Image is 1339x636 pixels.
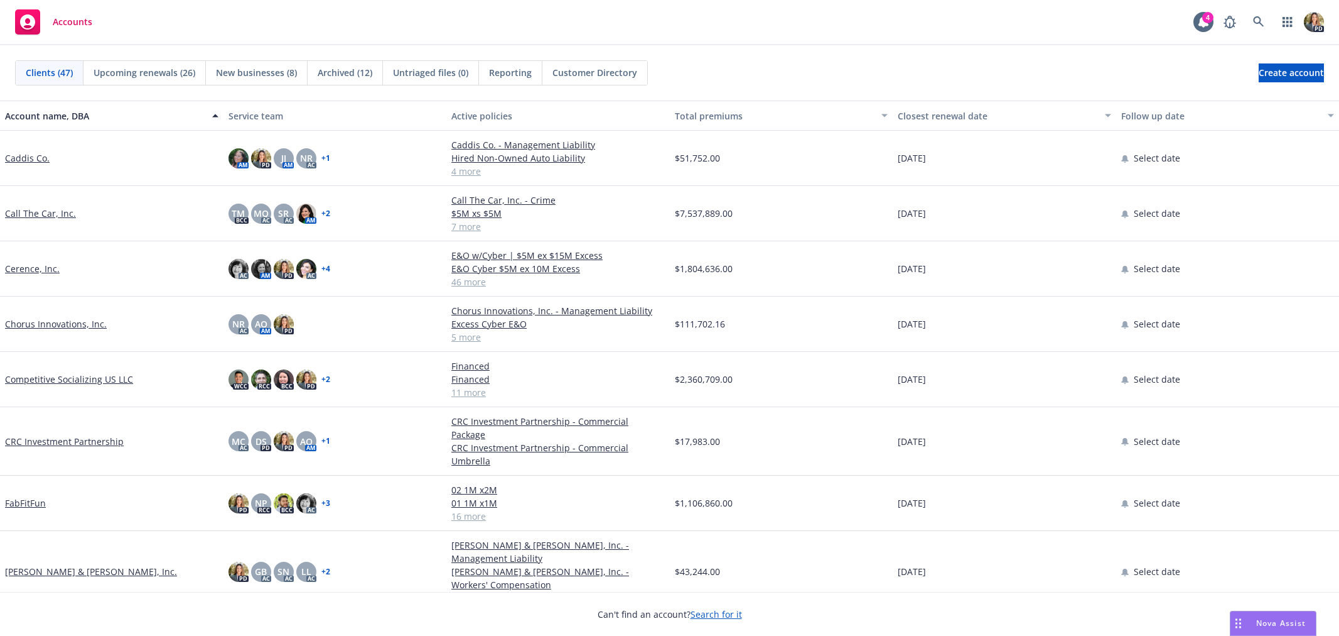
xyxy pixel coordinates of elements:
a: + 2 [321,210,330,217]
a: CRC Investment Partnership [5,435,124,448]
img: photo [274,314,294,334]
a: Search for it [691,608,742,620]
img: photo [251,259,271,279]
a: E&O w/Cyber | $5M ex $15M Excess [451,249,665,262]
img: photo [229,148,249,168]
a: Caddis Co. - Management Liability [451,138,665,151]
span: $111,702.16 [675,317,725,331]
span: [DATE] [898,435,926,448]
span: JJ [281,151,286,165]
span: [DATE] [898,496,926,510]
img: photo [251,148,271,168]
a: + 4 [321,265,330,273]
span: Accounts [53,17,92,27]
a: Financed [451,373,665,386]
a: Call The Car, Inc. - Crime [451,194,665,207]
a: Search [1246,9,1271,35]
a: Caddis Co. [5,151,50,165]
a: E&O Cyber $5M ex 10M Excess [451,262,665,275]
span: Nova Assist [1256,618,1306,628]
span: Select date [1134,151,1180,165]
img: photo [274,259,294,279]
span: [DATE] [898,151,926,165]
span: SR [278,207,289,220]
a: 4 more [451,165,665,178]
a: 01 1M x1M [451,496,665,510]
span: Untriaged files (0) [393,66,468,79]
a: Chorus Innovations, Inc. - Management Liability [451,304,665,317]
span: [DATE] [898,373,926,386]
a: Competitive Socializing US LLC [5,373,133,386]
span: [DATE] [898,317,926,331]
a: $5M xs $5M [451,207,665,220]
a: Call The Car, Inc. [5,207,76,220]
a: Hired Non-Owned Auto Liability [451,151,665,165]
a: + 1 [321,155,330,162]
div: Account name, DBA [5,109,205,123]
div: Closest renewal date [898,109,1097,123]
a: Create account [1259,63,1324,82]
a: CRC Investment Partnership - Commercial Package [451,415,665,441]
span: New businesses (8) [216,66,297,79]
span: Customer Directory [552,66,637,79]
a: Financed [451,359,665,373]
span: NP [255,496,267,510]
div: Drag to move [1230,611,1246,635]
a: Chorus Innovations, Inc. [5,317,107,331]
span: Select date [1134,373,1180,386]
img: photo [296,259,316,279]
a: 5 more [451,331,665,344]
a: 5 more [451,591,665,605]
span: [DATE] [898,565,926,578]
span: TM [232,207,245,220]
img: photo [274,431,294,451]
span: SN [277,565,289,578]
img: photo [229,370,249,390]
span: NR [300,151,313,165]
span: $1,106,860.00 [675,496,733,510]
span: [DATE] [898,262,926,275]
img: photo [251,370,271,390]
a: [PERSON_NAME] & [PERSON_NAME], Inc. - Management Liability [451,539,665,565]
a: + 2 [321,376,330,383]
a: 16 more [451,510,665,523]
a: CRC Investment Partnership - Commercial Umbrella [451,441,665,468]
span: $2,360,709.00 [675,373,733,386]
a: Switch app [1275,9,1300,35]
span: $1,804,636.00 [675,262,733,275]
img: photo [229,259,249,279]
img: photo [296,493,316,513]
a: Report a Bug [1217,9,1242,35]
span: AO [255,317,267,331]
a: + 2 [321,568,330,576]
img: photo [296,204,316,224]
span: NR [232,317,245,331]
span: Select date [1134,435,1180,448]
a: [PERSON_NAME] & [PERSON_NAME], Inc. [5,565,177,578]
span: DS [255,435,267,448]
span: $7,537,889.00 [675,207,733,220]
a: + 1 [321,437,330,445]
button: Active policies [446,101,670,131]
span: AO [300,435,313,448]
a: 46 more [451,275,665,288]
div: Total premiums [675,109,874,123]
div: Active policies [451,109,665,123]
a: Accounts [10,4,97,40]
img: photo [1304,12,1324,32]
span: LL [301,565,311,578]
span: Can't find an account? [598,608,742,621]
span: Select date [1134,496,1180,510]
button: Service team [223,101,447,131]
span: MC [232,435,245,448]
span: Select date [1134,565,1180,578]
img: photo [274,370,294,390]
a: + 3 [321,500,330,507]
a: 11 more [451,386,665,399]
a: Cerence, Inc. [5,262,60,275]
span: Create account [1259,61,1324,85]
a: 7 more [451,220,665,233]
